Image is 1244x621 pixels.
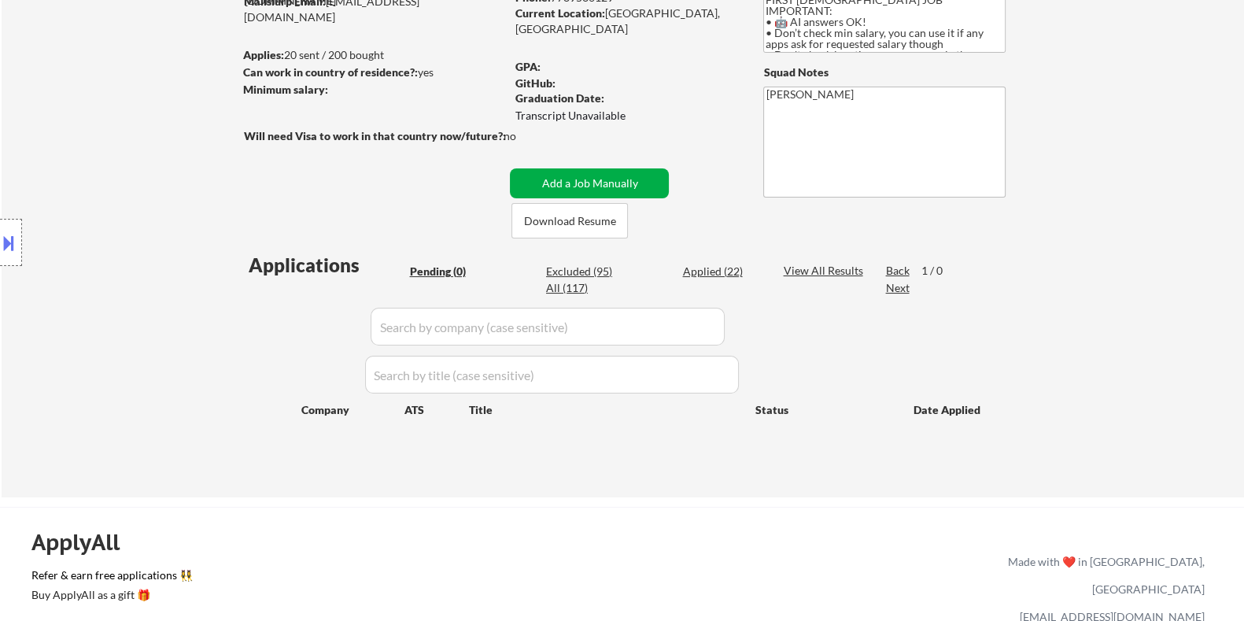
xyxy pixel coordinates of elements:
[755,395,890,423] div: Status
[242,47,504,63] div: 20 sent / 200 bought
[248,256,404,275] div: Applications
[510,168,669,198] button: Add a Job Manually
[511,203,628,238] button: Download Resume
[371,308,725,346] input: Search by company (case sensitive)
[515,6,604,20] strong: Current Location:
[913,402,982,418] div: Date Applied
[243,129,505,142] strong: Will need Visa to work in that country now/future?:
[515,76,555,90] strong: GitHub:
[515,60,540,73] strong: GPA:
[468,402,740,418] div: Title
[242,83,327,96] strong: Minimum salary:
[242,65,417,79] strong: Can work in country of residence?:
[31,590,189,601] div: Buy ApplyAll as a gift 🎁
[885,263,910,279] div: Back
[242,48,283,61] strong: Applies:
[365,356,739,394] input: Search by title (case sensitive)
[546,280,625,296] div: All (117)
[763,65,1006,80] div: Squad Notes
[409,264,488,279] div: Pending (0)
[515,6,737,36] div: [GEOGRAPHIC_DATA], [GEOGRAPHIC_DATA]
[31,586,189,606] a: Buy ApplyAll as a gift 🎁
[515,91,604,105] strong: Graduation Date:
[546,264,625,279] div: Excluded (95)
[783,263,867,279] div: View All Results
[242,65,500,80] div: yes
[503,128,548,144] div: no
[921,263,957,279] div: 1 / 0
[885,280,910,296] div: Next
[404,402,468,418] div: ATS
[301,402,404,418] div: Company
[682,264,761,279] div: Applied (22)
[31,529,138,556] div: ApplyAll
[1002,548,1205,603] div: Made with ❤️ in [GEOGRAPHIC_DATA], [GEOGRAPHIC_DATA]
[31,570,679,586] a: Refer & earn free applications 👯‍♀️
